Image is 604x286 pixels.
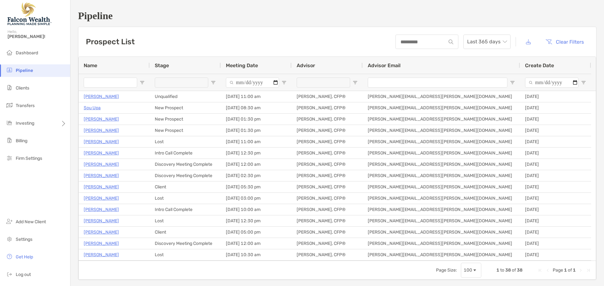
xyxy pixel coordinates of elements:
span: Last 365 days [467,35,507,49]
input: Meeting Date Filter Input [226,78,279,88]
img: clients icon [6,84,13,91]
button: Clear Filters [541,35,589,49]
span: Settings [16,237,32,242]
div: [DATE] [520,159,591,170]
div: [DATE] [520,114,591,125]
div: Last Page [586,268,591,273]
img: logout icon [6,270,13,278]
a: [PERSON_NAME] [84,138,119,146]
div: [PERSON_NAME], CFP® [292,181,363,192]
span: Stage [155,62,169,68]
span: Transfers [16,103,35,108]
div: [PERSON_NAME], CFP® [292,170,363,181]
div: [DATE] [520,170,591,181]
div: [DATE] 08:30 am [221,102,292,113]
img: investing icon [6,119,13,127]
a: [PERSON_NAME] [84,160,119,168]
div: [DATE] 03:00 pm [221,193,292,204]
div: Intro Call Complete [150,204,221,215]
div: New Prospect [150,125,221,136]
span: of [512,267,516,273]
span: Dashboard [16,50,38,56]
div: [DATE] [520,102,591,113]
div: [DATE] 05:00 pm [221,227,292,238]
div: Discovery Meeting Complete [150,238,221,249]
div: Page Size: [436,267,457,273]
div: [DATE] [520,227,591,238]
button: Open Filter Menu [353,80,358,85]
span: Log out [16,272,31,277]
div: [PERSON_NAME][EMAIL_ADDRESS][PERSON_NAME][DOMAIN_NAME] [363,91,520,102]
div: [DATE] 10:30 am [221,249,292,260]
p: Sou Upa [84,104,101,112]
div: [PERSON_NAME], CFP® [292,102,363,113]
div: Discovery Meeting Complete [150,159,221,170]
span: Advisor Email [368,62,400,68]
a: [PERSON_NAME] [84,228,119,236]
div: [PERSON_NAME], CFP® [292,125,363,136]
div: [PERSON_NAME], CFP® [292,148,363,159]
div: [PERSON_NAME], CFP® [292,193,363,204]
div: [DATE] [520,125,591,136]
button: Open Filter Menu [211,80,216,85]
a: [PERSON_NAME] [84,127,119,134]
div: Page Size [461,263,481,278]
div: [DATE] 02:30 pm [221,170,292,181]
div: [PERSON_NAME][EMAIL_ADDRESS][PERSON_NAME][DOMAIN_NAME] [363,204,520,215]
div: [PERSON_NAME][EMAIL_ADDRESS][PERSON_NAME][DOMAIN_NAME] [363,170,520,181]
input: Advisor Email Filter Input [368,78,507,88]
div: First Page [538,268,543,273]
span: 38 [505,267,511,273]
span: Investing [16,121,34,126]
div: [PERSON_NAME][EMAIL_ADDRESS][PERSON_NAME][DOMAIN_NAME] [363,136,520,147]
div: [DATE] 01:30 pm [221,114,292,125]
div: Client [150,227,221,238]
div: [PERSON_NAME][EMAIL_ADDRESS][PERSON_NAME][DOMAIN_NAME] [363,215,520,226]
div: [PERSON_NAME], CFP® [292,249,363,260]
span: 38 [517,267,523,273]
div: [PERSON_NAME], CFP® [292,204,363,215]
span: [PERSON_NAME]! [8,34,66,39]
span: Advisor [297,62,315,68]
span: Pipeline [16,68,33,73]
div: [DATE] [520,249,591,260]
p: [PERSON_NAME] [84,217,119,225]
a: [PERSON_NAME] [84,251,119,259]
span: Meeting Date [226,62,258,68]
div: [PERSON_NAME][EMAIL_ADDRESS][PERSON_NAME][DOMAIN_NAME] [363,159,520,170]
span: of [568,267,572,273]
h1: Pipeline [78,10,596,22]
button: Open Filter Menu [510,80,515,85]
div: [PERSON_NAME][EMAIL_ADDRESS][PERSON_NAME][DOMAIN_NAME] [363,181,520,192]
div: [PERSON_NAME], CFP® [292,91,363,102]
span: 1 [573,267,576,273]
h3: Prospect List [86,37,135,46]
a: [PERSON_NAME] [84,183,119,191]
img: add_new_client icon [6,218,13,225]
div: [PERSON_NAME][EMAIL_ADDRESS][PERSON_NAME][DOMAIN_NAME] [363,125,520,136]
div: [DATE] 05:30 pm [221,181,292,192]
div: [DATE] [520,181,591,192]
div: [DATE] [520,215,591,226]
div: New Prospect [150,102,221,113]
img: billing icon [6,137,13,144]
div: Lost [150,249,221,260]
a: [PERSON_NAME] [84,194,119,202]
img: pipeline icon [6,66,13,74]
p: [PERSON_NAME] [84,172,119,180]
div: [PERSON_NAME], CFP® [292,159,363,170]
button: Open Filter Menu [140,80,145,85]
a: [PERSON_NAME] [84,93,119,100]
span: to [500,267,504,273]
a: [PERSON_NAME] [84,149,119,157]
div: [DATE] 12:30 pm [221,215,292,226]
span: 1 [564,267,567,273]
input: Name Filter Input [84,78,137,88]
